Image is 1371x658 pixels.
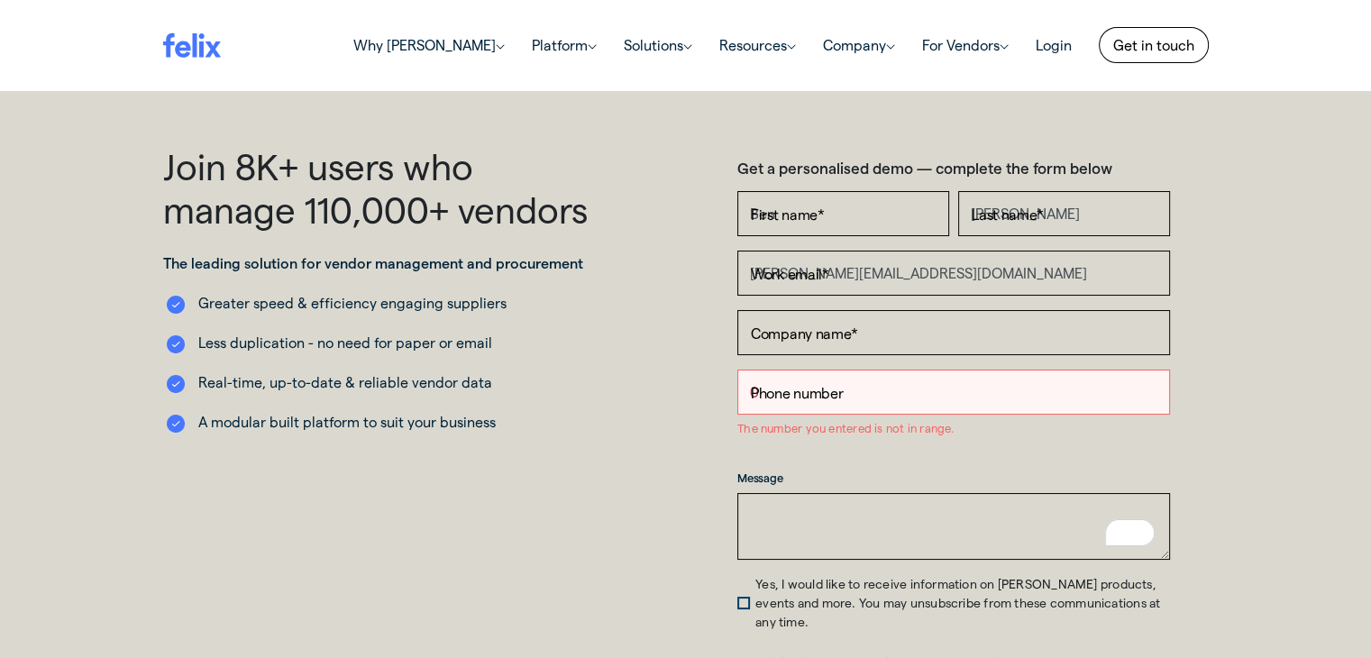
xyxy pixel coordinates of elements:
li: Real-time, up-to-date & reliable vendor data [163,371,596,393]
a: Platform [518,27,610,63]
img: felix logo [163,32,221,57]
span: Yes, I would like to receive information on [PERSON_NAME] products, events and more. You may unsu... [755,576,1160,629]
li: Less duplication - no need for paper or email [163,332,596,353]
span: Message [737,471,782,484]
a: Login [1022,27,1085,63]
a: Solutions [610,27,706,63]
a: For Vendors [909,27,1022,63]
li: A modular built platform to suit your business [163,411,596,433]
h1: Join 8K+ users who manage 110,000+ vendors [163,144,596,231]
a: Resources [706,27,809,63]
textarea: To enrich screen reader interactions, please activate Accessibility in Grammarly extension settings [737,493,1170,560]
li: Greater speed & efficiency engaging suppliers [163,292,596,314]
a: Why [PERSON_NAME] [340,27,518,63]
strong: Get a personalised demo — complete the form below [737,159,1112,177]
strong: The leading solution for vendor management and procurement [163,254,583,271]
a: Get in touch [1099,27,1209,63]
label: The number you entered is not in range. [737,419,955,437]
a: Company [809,27,909,63]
